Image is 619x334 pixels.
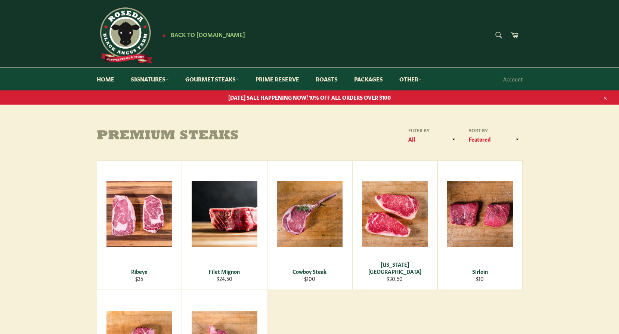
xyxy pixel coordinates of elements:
[267,160,352,290] a: Cowboy Steak Cowboy Steak $100
[102,268,177,275] div: Ribeye
[499,68,526,90] a: Account
[347,68,390,90] a: Packages
[97,160,182,290] a: Ribeye Ribeye $35
[437,160,523,290] a: Sirloin Sirloin $10
[392,68,429,90] a: Other
[187,268,262,275] div: Filet Mignon
[102,275,177,282] div: $35
[442,268,517,275] div: Sirloin
[248,68,307,90] a: Prime Reserve
[357,261,432,275] div: [US_STATE][GEOGRAPHIC_DATA]
[357,275,432,282] div: $30.50
[182,160,267,290] a: Filet Mignon Filet Mignon $24.50
[106,181,172,247] img: Ribeye
[406,127,459,133] label: Filter by
[467,127,523,133] label: Sort by
[308,68,345,90] a: Roasts
[362,181,428,247] img: New York Strip
[272,275,347,282] div: $100
[158,32,245,38] a: ★ Back to [DOMAIN_NAME]
[123,68,176,90] a: Signatures
[352,160,437,290] a: New York Strip [US_STATE][GEOGRAPHIC_DATA] $30.50
[162,32,166,38] span: ★
[171,30,245,38] span: Back to [DOMAIN_NAME]
[97,7,153,64] img: Roseda Beef
[272,268,347,275] div: Cowboy Steak
[447,181,513,247] img: Sirloin
[187,275,262,282] div: $24.50
[277,181,343,247] img: Cowboy Steak
[97,129,310,144] h1: Premium Steaks
[178,68,247,90] a: Gourmet Steaks
[89,68,122,90] a: Home
[192,181,257,247] img: Filet Mignon
[442,275,517,282] div: $10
